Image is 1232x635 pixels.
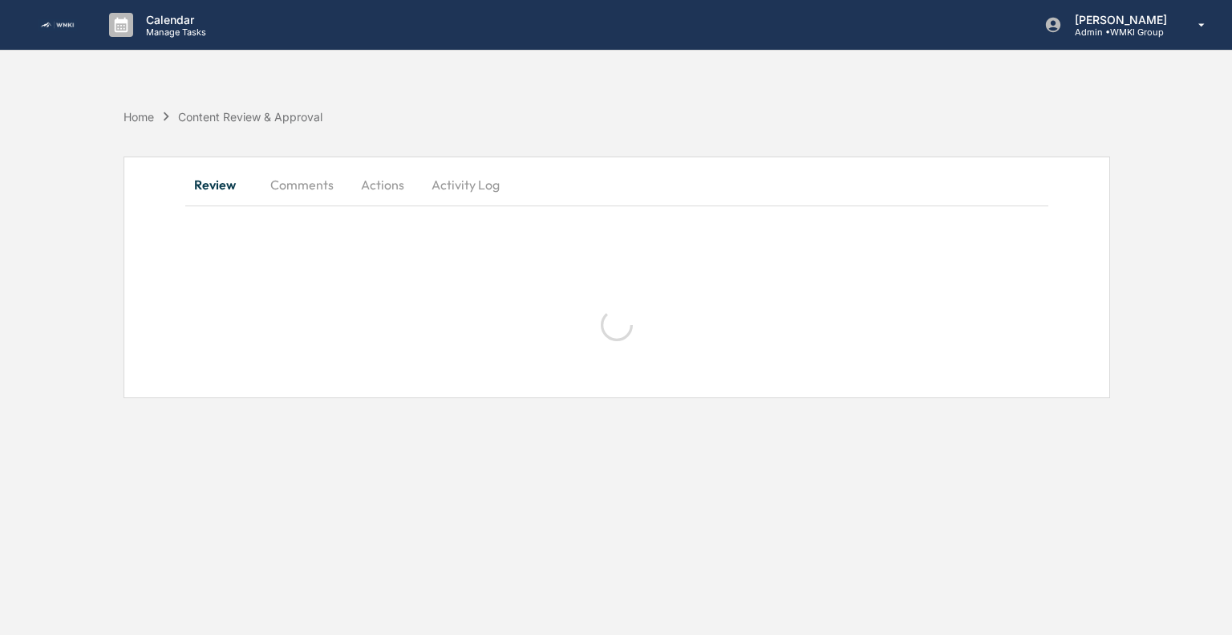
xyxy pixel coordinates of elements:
button: Review [185,165,257,204]
p: Calendar [133,13,214,26]
div: Content Review & Approval [178,110,322,124]
div: Home [124,110,154,124]
button: Comments [257,165,346,204]
p: [PERSON_NAME] [1062,13,1175,26]
img: logo [38,19,77,31]
p: Manage Tasks [133,26,214,38]
p: Admin • WMKI Group [1062,26,1175,38]
button: Actions [346,165,419,204]
div: secondary tabs example [185,165,1048,204]
button: Activity Log [419,165,513,204]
